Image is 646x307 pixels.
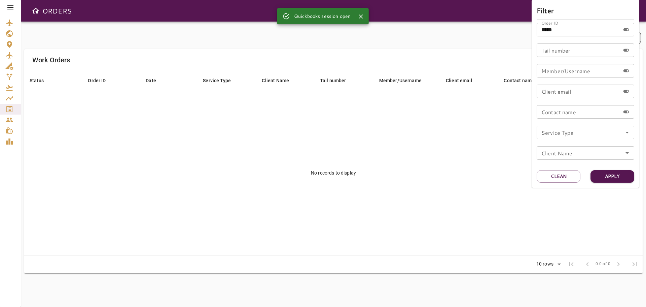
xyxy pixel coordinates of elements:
button: Apply [590,170,634,183]
div: Quickbooks session open [294,10,351,22]
label: Order ID [541,20,558,26]
button: Close [356,11,366,22]
button: Open [622,128,632,137]
h6: Filter [537,5,634,16]
button: Open [622,148,632,158]
button: Clean [537,170,580,183]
